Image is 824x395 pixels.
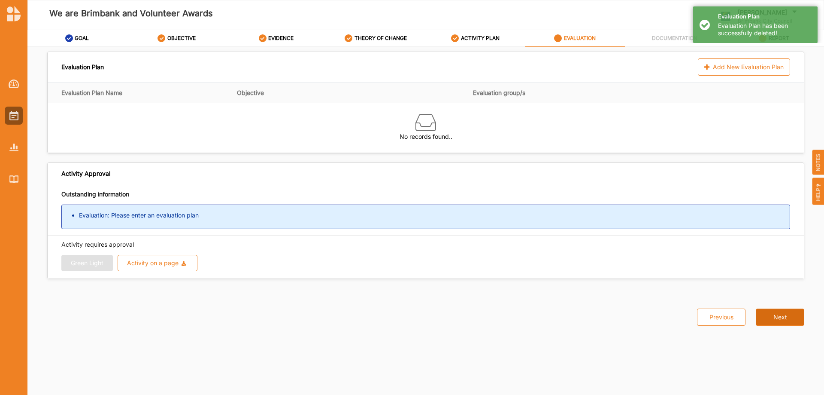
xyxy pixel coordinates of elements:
th: Objective [237,83,473,103]
img: Activities [9,111,18,120]
img: Reports [9,144,18,151]
label: We are Brimbank and Volunteer Awards [49,6,213,21]
a: Activities [5,107,23,125]
p: Activity requires approval [61,240,790,249]
div: Add New Evaluation Plan [698,58,790,76]
div: Evaluation Plan [61,58,104,76]
img: box [415,112,436,133]
label: OBJECTIVE [167,35,196,42]
button: Activity on a page [118,255,198,271]
label: EVALUATION [564,35,596,42]
a: Dashboard [5,75,23,93]
a: Library [5,170,23,188]
img: Dashboard [9,80,19,88]
h4: Evaluation Plan [718,13,811,20]
div: Activity on a page [127,260,179,266]
li: Evaluation: Please enter an evaluation plan [79,211,790,220]
label: DOCUMENTATION [652,35,697,42]
img: logo [7,6,21,21]
div: Evaluation Plan has been successfully deleted! [718,22,811,37]
button: Previous [697,309,745,326]
label: ACTIVITY PLAN [461,35,500,42]
span: Activity Approval [61,170,110,178]
label: EVIDENCE [268,35,294,42]
label: GOAL [75,35,89,42]
div: Evaluation Plan Name [61,89,231,97]
th: Evaluation group/s [473,83,615,103]
a: Reports [5,138,23,156]
label: No records found.. [400,133,452,141]
p: Outstanding information [61,190,790,199]
img: Library [9,175,18,183]
label: THEORY OF CHANGE [354,35,407,42]
button: Next [756,309,804,326]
